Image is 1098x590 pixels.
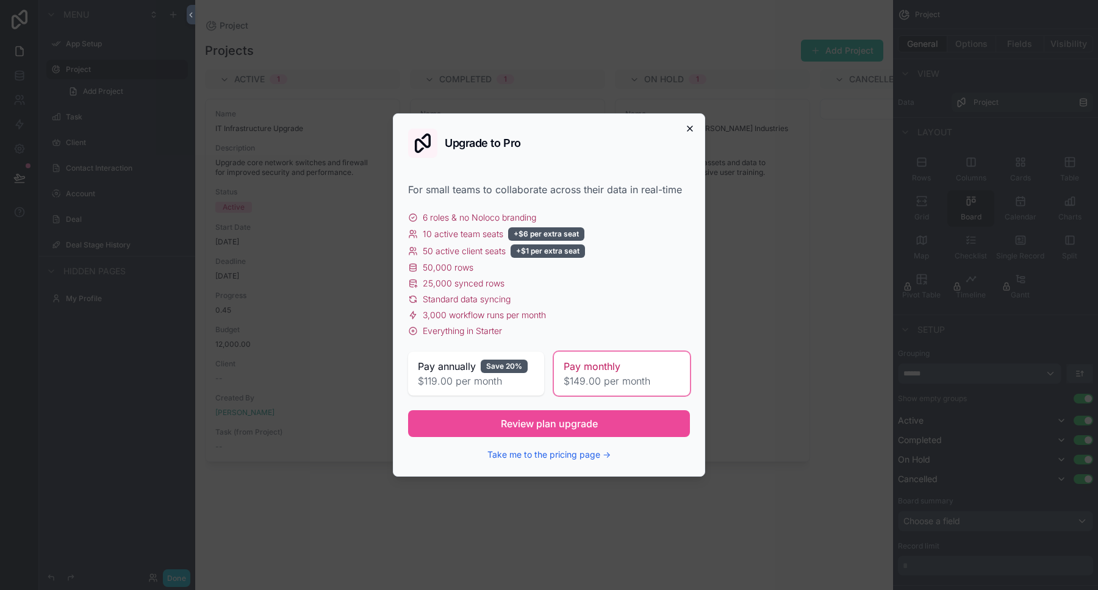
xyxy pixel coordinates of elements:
span: 10 active team seats [423,228,503,240]
div: For small teams to collaborate across their data in real-time [408,182,690,197]
h2: Upgrade to Pro [445,138,521,149]
span: 50 active client seats [423,245,506,257]
div: +$6 per extra seat [508,227,584,241]
span: $149.00 per month [564,374,680,388]
span: 25,000 synced rows [423,277,504,290]
button: Take me to the pricing page → [487,449,611,461]
span: Everything in Starter [423,325,502,337]
span: $119.00 per month [418,374,534,388]
span: 3,000 workflow runs per month [423,309,546,321]
span: Standard data syncing [423,293,511,305]
span: Review plan upgrade [501,416,598,431]
button: Review plan upgrade [408,410,690,437]
span: 50,000 rows [423,261,473,274]
span: 6 roles & no Noloco branding [423,211,536,224]
span: Pay annually [418,359,476,374]
div: +$1 per extra seat [511,244,585,258]
span: Pay monthly [564,359,620,374]
div: Save 20% [481,360,528,373]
